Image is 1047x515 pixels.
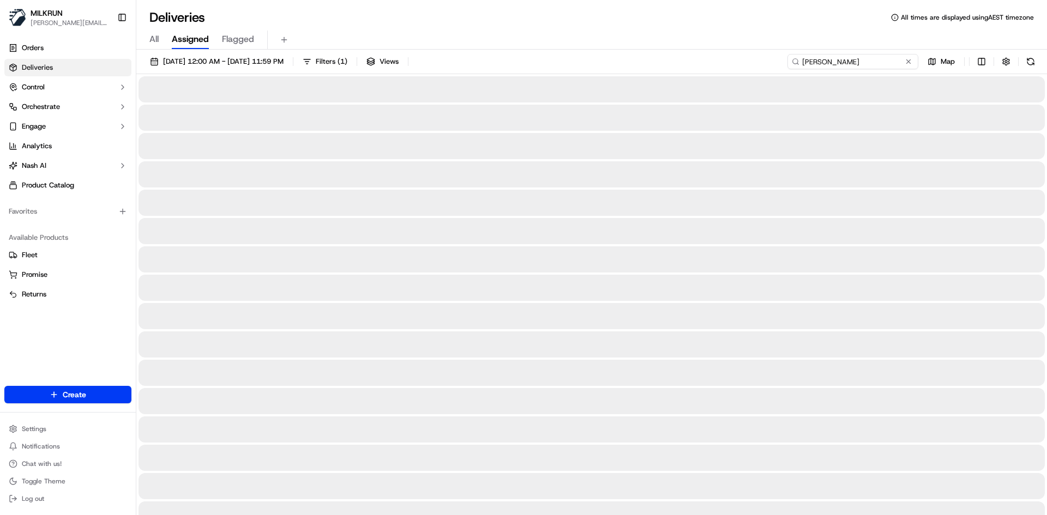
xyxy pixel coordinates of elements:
button: Views [362,54,404,69]
a: Orders [4,39,131,57]
div: Favorites [4,203,131,220]
span: Toggle Theme [22,477,65,486]
button: Control [4,78,131,96]
button: Notifications [4,439,131,454]
button: Settings [4,421,131,437]
a: Analytics [4,137,131,155]
span: Flagged [222,33,254,46]
button: Returns [4,286,131,303]
button: Refresh [1023,54,1038,69]
span: Notifications [22,442,60,451]
div: Available Products [4,229,131,246]
h1: Deliveries [149,9,205,26]
img: MILKRUN [9,9,26,26]
button: MILKRUN [31,8,63,19]
span: Orders [22,43,44,53]
span: Analytics [22,141,52,151]
span: Control [22,82,45,92]
button: [PERSON_NAME][EMAIL_ADDRESS][DOMAIN_NAME] [31,19,109,27]
button: Create [4,386,131,403]
span: Filters [316,57,347,66]
span: Nash AI [22,161,46,171]
a: Product Catalog [4,177,131,194]
a: Deliveries [4,59,131,76]
button: MILKRUNMILKRUN[PERSON_NAME][EMAIL_ADDRESS][DOMAIN_NAME] [4,4,113,31]
a: Fleet [9,250,127,260]
span: Engage [22,122,46,131]
button: Chat with us! [4,456,131,471]
span: Promise [22,270,47,280]
button: [DATE] 12:00 AM - [DATE] 11:59 PM [145,54,288,69]
a: Promise [9,270,127,280]
span: [DATE] 12:00 AM - [DATE] 11:59 PM [163,57,284,66]
span: ( 1 ) [338,57,347,66]
span: Product Catalog [22,180,74,190]
span: Settings [22,425,46,433]
span: All times are displayed using AEST timezone [901,13,1034,22]
button: Log out [4,491,131,506]
span: Orchestrate [22,102,60,112]
span: Fleet [22,250,38,260]
span: Map [941,57,955,66]
button: Toggle Theme [4,474,131,489]
span: Create [63,389,86,400]
span: Deliveries [22,63,53,72]
span: Log out [22,494,44,503]
span: Assigned [172,33,209,46]
button: Fleet [4,246,131,264]
span: Views [380,57,399,66]
button: Engage [4,118,131,135]
input: Type to search [787,54,918,69]
button: Promise [4,266,131,283]
span: Chat with us! [22,459,62,468]
button: Nash AI [4,157,131,174]
a: Returns [9,289,127,299]
span: Returns [22,289,46,299]
button: Filters(1) [298,54,352,69]
span: All [149,33,159,46]
button: Map [923,54,960,69]
button: Orchestrate [4,98,131,116]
